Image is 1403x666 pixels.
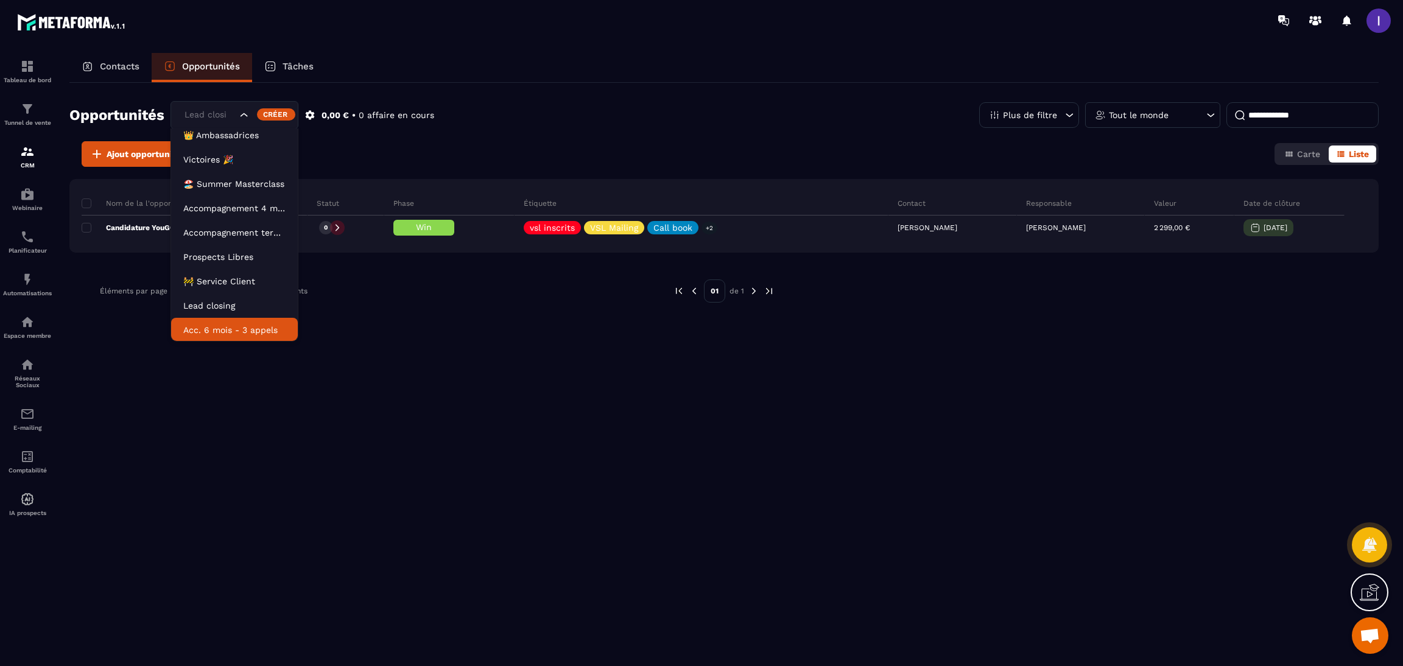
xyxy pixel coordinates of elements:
p: vsl inscrits [530,223,575,232]
a: automationsautomationsEspace membre [3,306,52,348]
p: [DATE] [1264,223,1287,232]
img: next [764,286,775,296]
p: Acc. 6 mois - 3 appels [183,324,286,336]
p: 2 299,00 € [1154,223,1190,232]
p: [PERSON_NAME] [1026,223,1086,232]
img: formation [20,102,35,116]
a: Ouvrir le chat [1352,617,1388,654]
img: prev [689,286,700,296]
p: Tunnel de vente [3,119,52,126]
input: Search for option [181,108,237,122]
button: Liste [1329,145,1376,163]
p: Statut [317,198,339,208]
div: Créer [257,108,295,121]
p: Tableau de bord [3,77,52,83]
p: Prospects Libres [183,251,286,263]
a: accountantaccountantComptabilité [3,440,52,483]
a: formationformationCRM [3,135,52,178]
a: automationsautomationsWebinaire [3,178,52,220]
button: Carte [1277,145,1327,163]
a: automationsautomationsAutomatisations [3,263,52,306]
p: 0 affaire en cours [359,110,434,121]
img: formation [20,59,35,74]
img: automations [20,492,35,507]
img: formation [20,144,35,159]
p: CRM [3,162,52,169]
a: formationformationTableau de bord [3,50,52,93]
p: • [352,110,356,121]
span: Liste [1349,149,1369,159]
p: Accompagnement terminé [183,226,286,239]
p: 🚧 Service Client [183,275,286,287]
p: 👑 Ambassadrices [183,129,286,141]
p: Opportunités [182,61,240,72]
p: 🏖️ Summer Masterclass [183,178,286,190]
p: VSL Mailing [590,223,638,232]
p: Contact [898,198,926,208]
p: Tâches [283,61,314,72]
p: Planificateur [3,247,52,254]
p: de 1 [730,286,744,296]
img: social-network [20,357,35,372]
p: Espace membre [3,332,52,339]
p: Tout le monde [1109,111,1169,119]
p: Réseaux Sociaux [3,375,52,388]
p: Call book [653,223,692,232]
a: formationformationTunnel de vente [3,93,52,135]
p: Lead closing [183,300,286,312]
p: Accompagnement 4 mois [183,202,286,214]
p: 0,00 € [322,110,349,121]
p: Candidature YouGC Academy [82,223,210,233]
p: Automatisations [3,290,52,296]
img: email [20,407,35,421]
p: Comptabilité [3,467,52,474]
p: Date de clôture [1243,198,1300,208]
div: Search for option [171,101,298,129]
img: automations [20,272,35,287]
p: E-mailing [3,424,52,431]
img: automations [20,315,35,329]
p: Valeur [1154,198,1176,208]
p: Étiquette [524,198,557,208]
p: Phase [393,198,414,208]
h2: Opportunités [69,103,164,127]
img: prev [673,286,684,296]
p: Plus de filtre [1003,111,1057,119]
a: social-networksocial-networkRéseaux Sociaux [3,348,52,398]
p: Responsable [1026,198,1072,208]
span: Win [416,222,432,232]
p: Victoires 🎉 [183,153,286,166]
span: Ajout opportunité [107,148,181,160]
p: Nom de la l'opportunité [82,198,192,208]
p: 01 [704,279,725,303]
p: 0 [324,223,328,232]
span: Carte [1297,149,1320,159]
p: IA prospects [3,510,52,516]
p: Contacts [100,61,139,72]
img: logo [17,11,127,33]
img: accountant [20,449,35,464]
img: scheduler [20,230,35,244]
p: Webinaire [3,205,52,211]
img: next [748,286,759,296]
a: Opportunités [152,53,252,82]
a: emailemailE-mailing [3,398,52,440]
p: +2 [701,222,717,234]
img: automations [20,187,35,202]
button: Ajout opportunité [82,141,189,167]
p: Éléments par page [100,287,167,295]
a: Tâches [252,53,326,82]
a: Contacts [69,53,152,82]
a: schedulerschedulerPlanificateur [3,220,52,263]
